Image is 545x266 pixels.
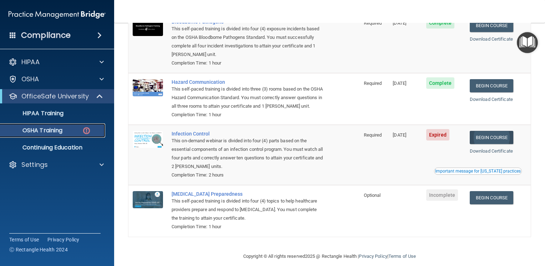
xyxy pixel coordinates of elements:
[172,131,324,137] a: Infection Control
[364,81,382,86] span: Required
[470,131,513,144] a: Begin Course
[9,92,103,101] a: OfficeSafe University
[9,58,104,66] a: HIPAA
[21,75,39,83] p: OSHA
[172,222,324,231] div: Completion Time: 1 hour
[470,191,513,204] a: Begin Course
[364,132,382,138] span: Required
[470,36,513,42] a: Download Certificate
[426,17,454,29] span: Complete
[172,137,324,171] div: This on-demand webinar is divided into four (4) parts based on the essential components of an inf...
[21,58,40,66] p: HIPAA
[172,197,324,222] div: This self-paced training is divided into four (4) topics to help healthcare providers prepare and...
[434,168,522,175] button: Read this if you are a dental practitioner in the state of CA
[517,32,538,53] button: Open Resource Center
[5,127,62,134] p: OSHA Training
[172,79,324,85] a: Hazard Communication
[435,169,521,173] div: Important message for [US_STATE] practices
[9,246,68,253] span: Ⓒ Rectangle Health 2024
[393,20,406,26] span: [DATE]
[470,148,513,154] a: Download Certificate
[393,81,406,86] span: [DATE]
[82,126,91,135] img: danger-circle.6113f641.png
[9,75,104,83] a: OSHA
[172,85,324,111] div: This self-paced training is divided into three (3) rooms based on the OSHA Hazard Communication S...
[47,236,80,243] a: Privacy Policy
[359,254,387,259] a: Privacy Policy
[426,77,454,89] span: Complete
[364,193,381,198] span: Optional
[172,59,324,67] div: Completion Time: 1 hour
[172,191,324,197] a: [MEDICAL_DATA] Preparedness
[470,19,513,32] a: Begin Course
[388,254,416,259] a: Terms of Use
[393,132,406,138] span: [DATE]
[21,92,89,101] p: OfficeSafe University
[172,25,324,59] div: This self-paced training is divided into four (4) exposure incidents based on the OSHA Bloodborne...
[364,20,382,26] span: Required
[426,189,458,201] span: Incomplete
[9,236,39,243] a: Terms of Use
[9,160,104,169] a: Settings
[5,144,102,151] p: Continuing Education
[172,171,324,179] div: Completion Time: 2 hours
[9,7,106,22] img: PMB logo
[21,30,71,40] h4: Compliance
[172,111,324,119] div: Completion Time: 1 hour
[5,110,63,117] p: HIPAA Training
[470,97,513,102] a: Download Certificate
[21,160,48,169] p: Settings
[426,129,449,140] span: Expired
[470,79,513,92] a: Begin Course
